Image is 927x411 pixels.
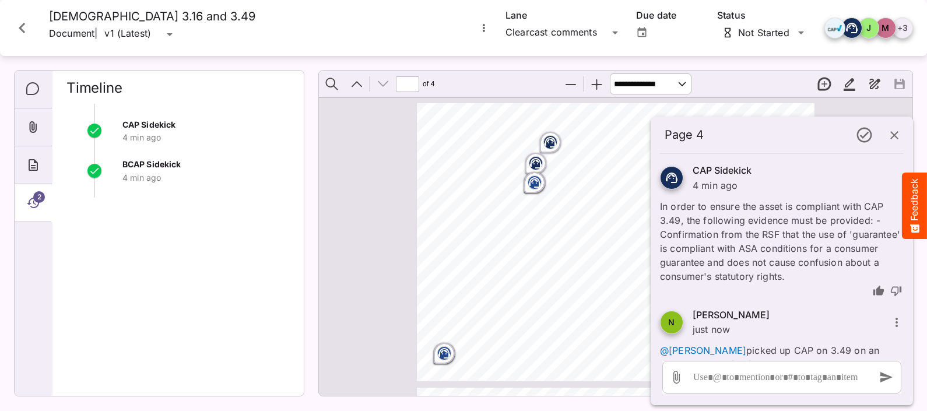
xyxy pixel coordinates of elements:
button: Highlight [837,72,862,96]
h4: [DEMOGRAPHIC_DATA] 3.16 and 3.49 [49,9,255,24]
button: More options for Chrysties 3.16 and 3.49 [476,20,491,36]
button: New thread [812,72,837,96]
button: Feedback [902,173,927,239]
div: J [858,17,879,38]
p: 4 min ago [122,172,290,184]
a: @[PERSON_NAME] [660,345,746,356]
p: 4 min ago [693,180,738,191]
div: Clearcast comments [505,23,608,42]
div: Attachments [15,108,52,146]
span: BCAP Sidekick [122,159,181,169]
div: M [875,17,896,38]
span: CAP Sidekick [122,120,175,129]
h4: Page 4 [665,128,848,142]
p: just now [693,324,730,335]
p: 4 min ago [122,132,290,143]
button: thumb-down [889,283,904,298]
div: Timeline [15,184,52,222]
div: N [660,311,683,334]
button: thumb-up [871,283,886,298]
div: Comments [15,71,52,108]
button: Close card [5,10,40,45]
button: Previous Page [345,72,369,96]
p: In order to ensure the asset is compliant with CAP 3.49, the following evidence must be provided:... [660,192,904,283]
span: 2 [33,191,45,203]
h6: [PERSON_NAME] [693,308,876,323]
div: Page ⁨1⁩ [412,98,820,387]
button: Open [634,25,649,40]
h6: CAP Sidekick [693,163,752,178]
button: Zoom Out [559,72,583,96]
span: | [94,27,97,40]
div: v1 (Latest) [104,26,163,43]
p: picked up CAP on 3.49 on an unconventional file format [660,336,904,371]
div: + 3 [892,17,913,38]
div: Not Started [722,27,791,38]
div: About [15,146,52,184]
span: of ⁨4⁩ [421,72,437,96]
h2: Timeline [66,80,290,104]
button: Find in Document [319,72,344,96]
button: Zoom In [585,72,609,96]
button: Draw [862,72,887,96]
p: Document [49,24,94,45]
